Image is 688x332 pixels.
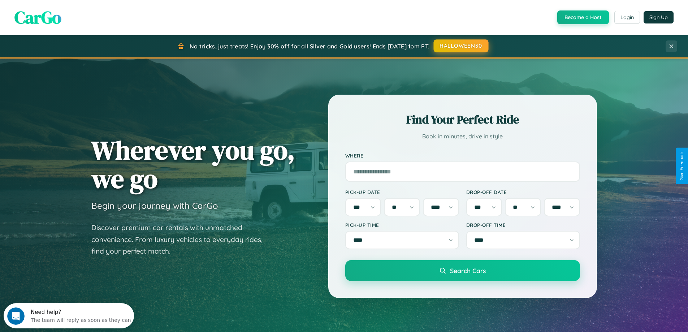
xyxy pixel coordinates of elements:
[4,303,134,328] iframe: Intercom live chat discovery launcher
[91,136,295,193] h1: Wherever you go, we go
[644,11,674,23] button: Sign Up
[679,151,684,181] div: Give Feedback
[91,222,272,257] p: Discover premium car rentals with unmatched convenience. From luxury vehicles to everyday rides, ...
[614,11,640,24] button: Login
[345,260,580,281] button: Search Cars
[557,10,609,24] button: Become a Host
[434,39,489,52] button: HALLOWEEN30
[345,222,459,228] label: Pick-up Time
[7,307,25,325] iframe: Intercom live chat
[27,6,127,12] div: Need help?
[190,43,429,50] span: No tricks, just treats! Enjoy 30% off for all Silver and Gold users! Ends [DATE] 1pm PT.
[466,222,580,228] label: Drop-off Time
[14,5,61,29] span: CarGo
[3,3,134,23] div: Open Intercom Messenger
[345,131,580,142] p: Book in minutes, drive in style
[91,200,218,211] h3: Begin your journey with CarGo
[345,189,459,195] label: Pick-up Date
[450,267,486,275] span: Search Cars
[27,12,127,20] div: The team will reply as soon as they can
[345,112,580,128] h2: Find Your Perfect Ride
[345,152,580,159] label: Where
[466,189,580,195] label: Drop-off Date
